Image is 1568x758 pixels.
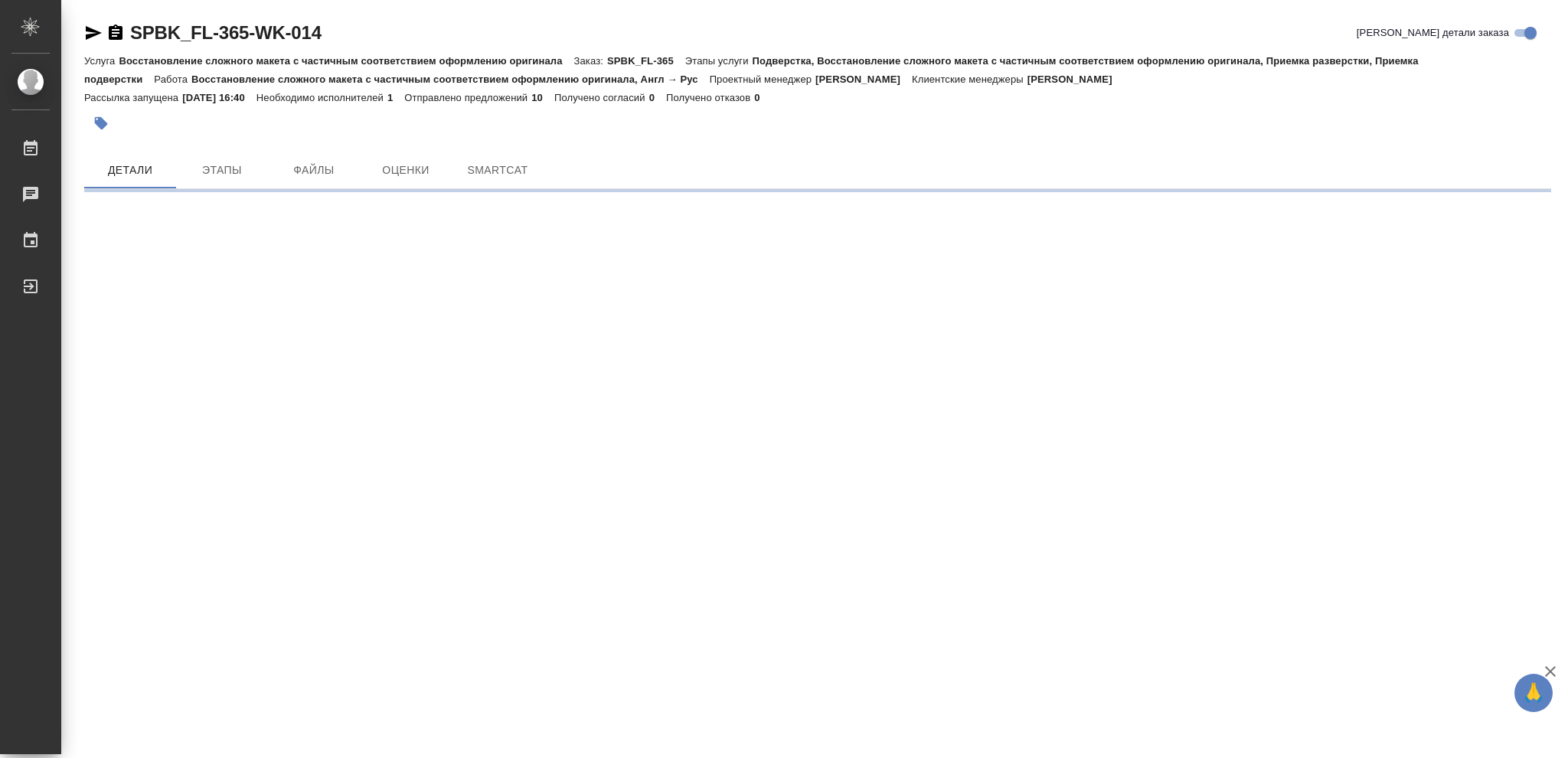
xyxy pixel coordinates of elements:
[256,92,387,103] p: Необходимо исполнителей
[191,74,710,85] p: Восстановление сложного макета с частичным соответствием оформлению оригинала, Англ → Рус
[815,74,912,85] p: [PERSON_NAME]
[84,106,118,140] button: Добавить тэг
[1357,25,1509,41] span: [PERSON_NAME] детали заказа
[461,161,534,180] span: SmartCat
[182,92,256,103] p: [DATE] 16:40
[649,92,666,103] p: 0
[387,92,404,103] p: 1
[106,24,125,42] button: Скопировать ссылку
[754,92,771,103] p: 0
[84,24,103,42] button: Скопировать ссылку для ЯМессенджера
[93,161,167,180] span: Детали
[84,55,119,67] p: Услуга
[1521,677,1547,709] span: 🙏
[531,92,554,103] p: 10
[912,74,1027,85] p: Клиентские менеджеры
[607,55,685,67] p: SPBK_FL-365
[84,92,182,103] p: Рассылка запущена
[666,92,754,103] p: Получено отказов
[185,161,259,180] span: Этапы
[710,74,815,85] p: Проектный менеджер
[119,55,573,67] p: Восстановление сложного макета с частичным соответствием оформлению оригинала
[154,74,191,85] p: Работа
[1514,674,1553,712] button: 🙏
[369,161,443,180] span: Оценки
[84,55,1419,85] p: Подверстка, Восстановление сложного макета с частичным соответствием оформлению оригинала, Приемк...
[574,55,607,67] p: Заказ:
[404,92,531,103] p: Отправлено предложений
[1027,74,1124,85] p: [PERSON_NAME]
[685,55,753,67] p: Этапы услуги
[130,22,322,43] a: SPBK_FL-365-WK-014
[554,92,649,103] p: Получено согласий
[277,161,351,180] span: Файлы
